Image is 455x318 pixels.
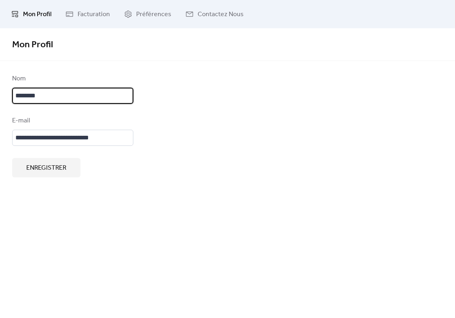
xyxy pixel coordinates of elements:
span: Facturation [78,10,110,19]
button: Enregistrer [12,158,80,177]
a: Mon Profil [5,3,57,25]
a: Facturation [59,3,116,25]
div: E-mail [12,116,132,126]
a: Contactez Nous [179,3,250,25]
span: Contactez Nous [198,10,244,19]
span: Préférences [136,10,171,19]
div: Nom [12,74,132,84]
span: Mon Profil [23,10,51,19]
span: Enregistrer [26,163,66,173]
a: Préférences [118,3,177,25]
span: Mon Profil [12,36,53,54]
